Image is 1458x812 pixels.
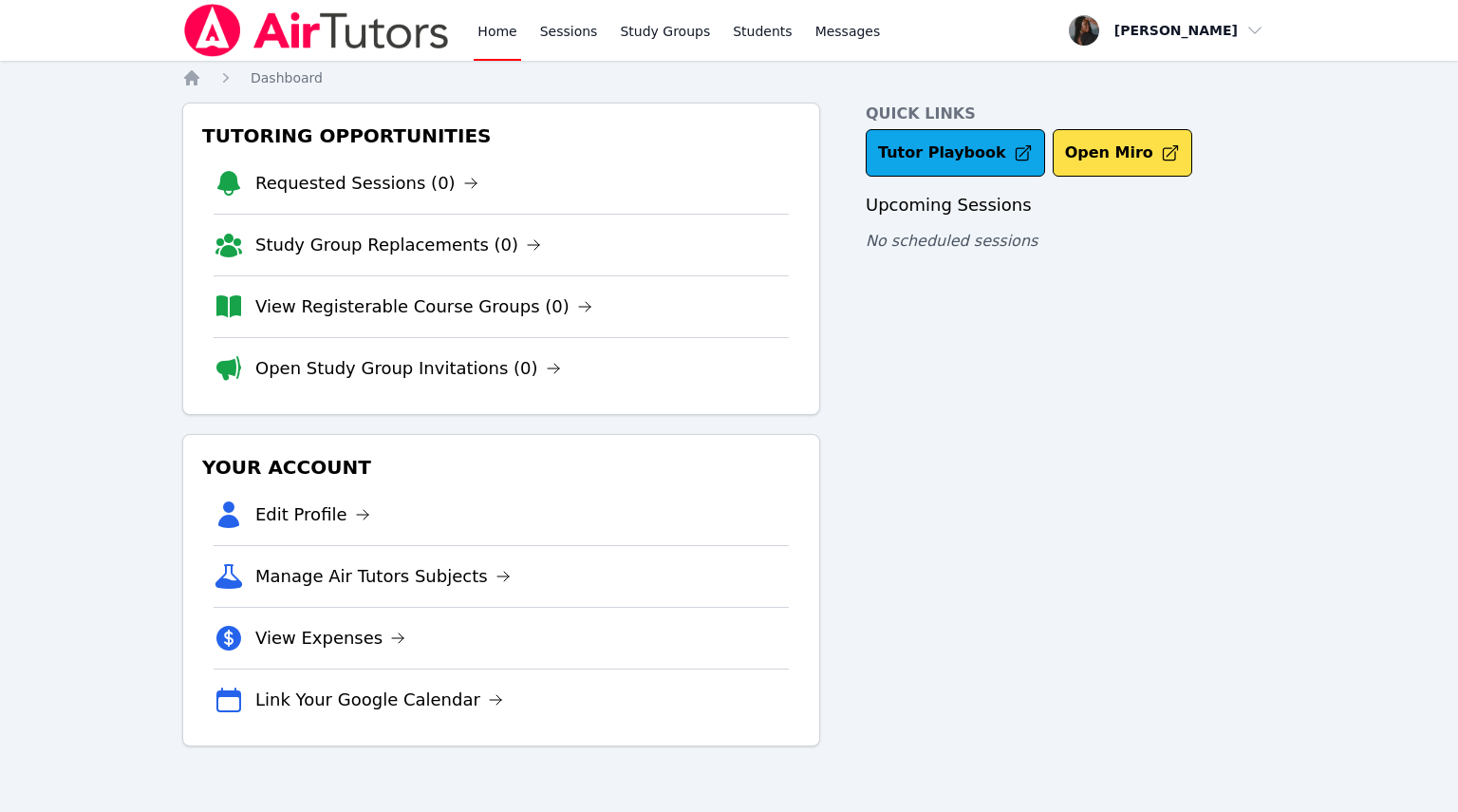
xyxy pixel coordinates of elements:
[198,450,804,484] h3: Your Account
[815,22,881,41] span: Messages
[251,68,323,87] a: Dashboard
[182,4,451,57] img: Air Tutors
[866,232,1037,250] span: No scheduled sessions
[255,687,503,713] a: Link Your Google Calendar
[866,103,1276,125] h4: Quick Links
[255,293,592,320] a: View Registerable Course Groups (0)
[255,355,561,382] a: Open Study Group Invitations (0)
[255,232,541,258] a: Study Group Replacements (0)
[255,625,405,651] a: View Expenses
[251,70,323,85] span: Dashboard
[255,501,370,528] a: Edit Profile
[866,192,1276,218] h3: Upcoming Sessions
[255,170,478,197] a: Requested Sessions (0)
[182,68,1276,87] nav: Breadcrumb
[866,129,1045,177] a: Tutor Playbook
[255,563,511,590] a: Manage Air Tutors Subjects
[1053,129,1192,177] button: Open Miro
[198,119,804,153] h3: Tutoring Opportunities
